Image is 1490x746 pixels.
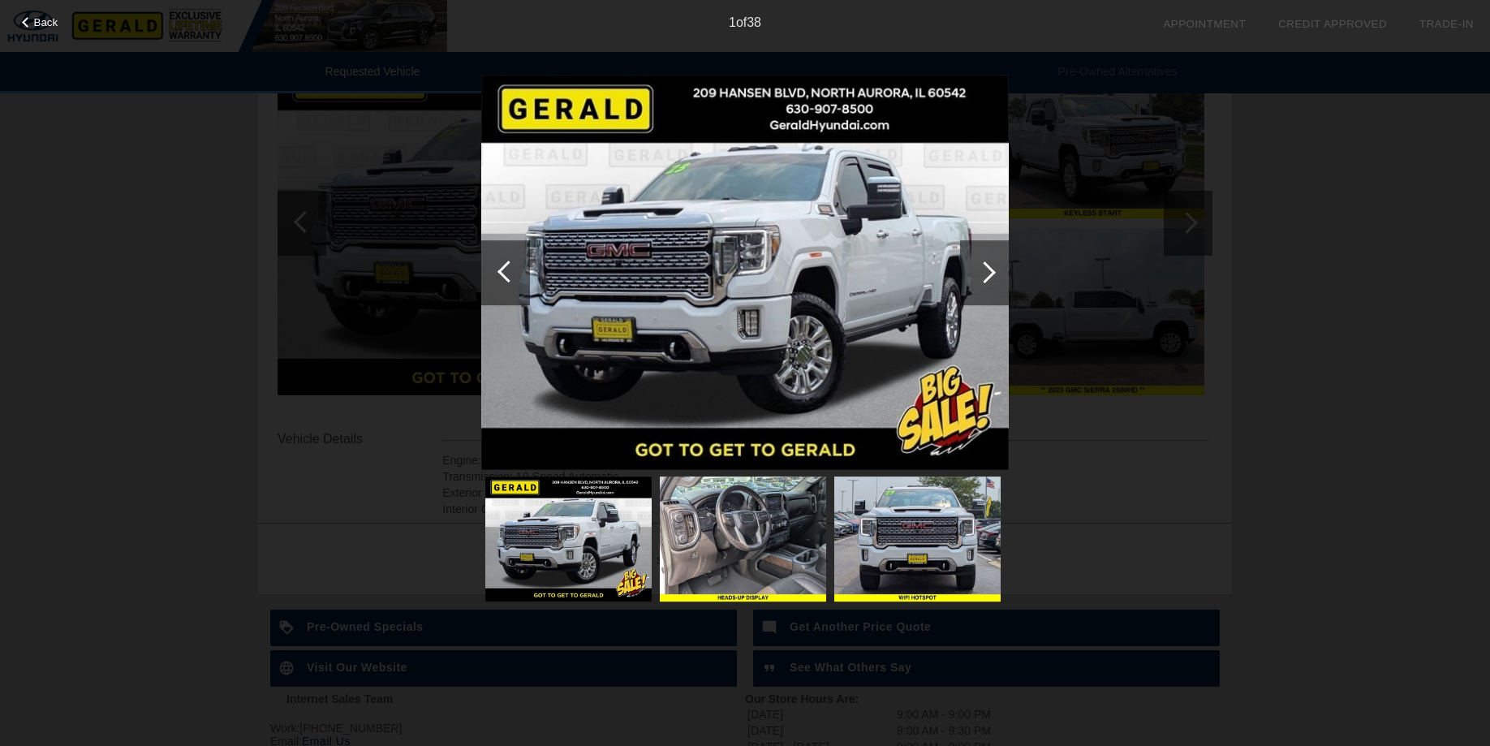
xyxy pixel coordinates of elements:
a: Appointment [1163,18,1246,30]
img: Used-2023-GMC-Sierra2500HD-Denali-ID23914375066-aHR0cDovL2ltYWdlcy51bml0c2ludmVudG9yeS5jb20vdXBsb... [834,476,1001,602]
img: Used-2023-GMC-Sierra2500HD-Denali-ID23914375060-aHR0cDovL2ltYWdlcy51bml0c2ludmVudG9yeS5jb20vdXBsb... [481,75,1009,471]
span: 38 [747,15,761,29]
a: Credit Approved [1278,18,1387,30]
span: Back [34,16,58,28]
span: 1 [729,15,736,29]
img: Used-2023-GMC-Sierra2500HD-Denali-ID23914375060-aHR0cDovL2ltYWdlcy51bml0c2ludmVudG9yeS5jb20vdXBsb... [485,476,652,602]
a: Trade-In [1419,18,1474,30]
img: Used-2023-GMC-Sierra2500HD-Denali-ID23914375063-aHR0cDovL2ltYWdlcy51bml0c2ludmVudG9yeS5jb20vdXBsb... [660,476,826,602]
